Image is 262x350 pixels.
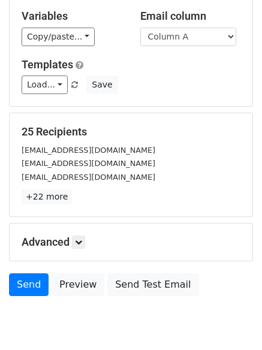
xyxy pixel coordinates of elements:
h5: Variables [22,10,122,23]
small: [EMAIL_ADDRESS][DOMAIN_NAME] [22,159,155,168]
a: Send [9,273,49,296]
iframe: Chat Widget [202,292,262,350]
a: +22 more [22,189,72,204]
small: [EMAIL_ADDRESS][DOMAIN_NAME] [22,146,155,155]
a: Preview [52,273,104,296]
button: Save [86,76,118,94]
a: Load... [22,76,68,94]
h5: Advanced [22,236,240,249]
a: Send Test Email [107,273,198,296]
a: Templates [22,58,73,71]
h5: Email column [140,10,241,23]
a: Copy/paste... [22,28,95,46]
small: [EMAIL_ADDRESS][DOMAIN_NAME] [22,173,155,182]
h5: 25 Recipients [22,125,240,138]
